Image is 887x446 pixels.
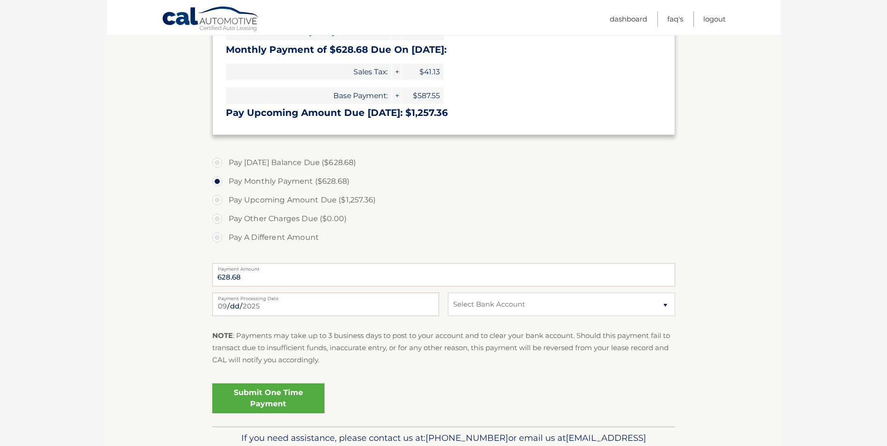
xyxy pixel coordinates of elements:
[212,263,675,287] input: Payment Amount
[402,87,444,104] span: $587.55
[226,87,391,104] span: Base Payment:
[392,64,401,80] span: +
[212,209,675,228] label: Pay Other Charges Due ($0.00)
[212,153,675,172] label: Pay [DATE] Balance Due ($628.68)
[212,293,439,316] input: Payment Date
[226,107,662,119] h3: Pay Upcoming Amount Due [DATE]: $1,257.36
[402,64,444,80] span: $41.13
[392,87,401,104] span: +
[425,432,508,443] span: [PHONE_NUMBER]
[212,330,675,367] p: : Payments may take up to 3 business days to post to your account and to clear your bank account....
[212,331,233,340] strong: NOTE
[226,64,391,80] span: Sales Tax:
[610,11,647,27] a: Dashboard
[667,11,683,27] a: FAQ's
[212,263,675,271] label: Payment Amount
[212,383,325,413] a: Submit One Time Payment
[212,228,675,247] label: Pay A Different Amount
[162,6,260,33] a: Cal Automotive
[212,172,675,191] label: Pay Monthly Payment ($628.68)
[212,191,675,209] label: Pay Upcoming Amount Due ($1,257.36)
[703,11,726,27] a: Logout
[226,44,662,56] h3: Monthly Payment of $628.68 Due On [DATE]:
[212,293,439,300] label: Payment Processing Date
